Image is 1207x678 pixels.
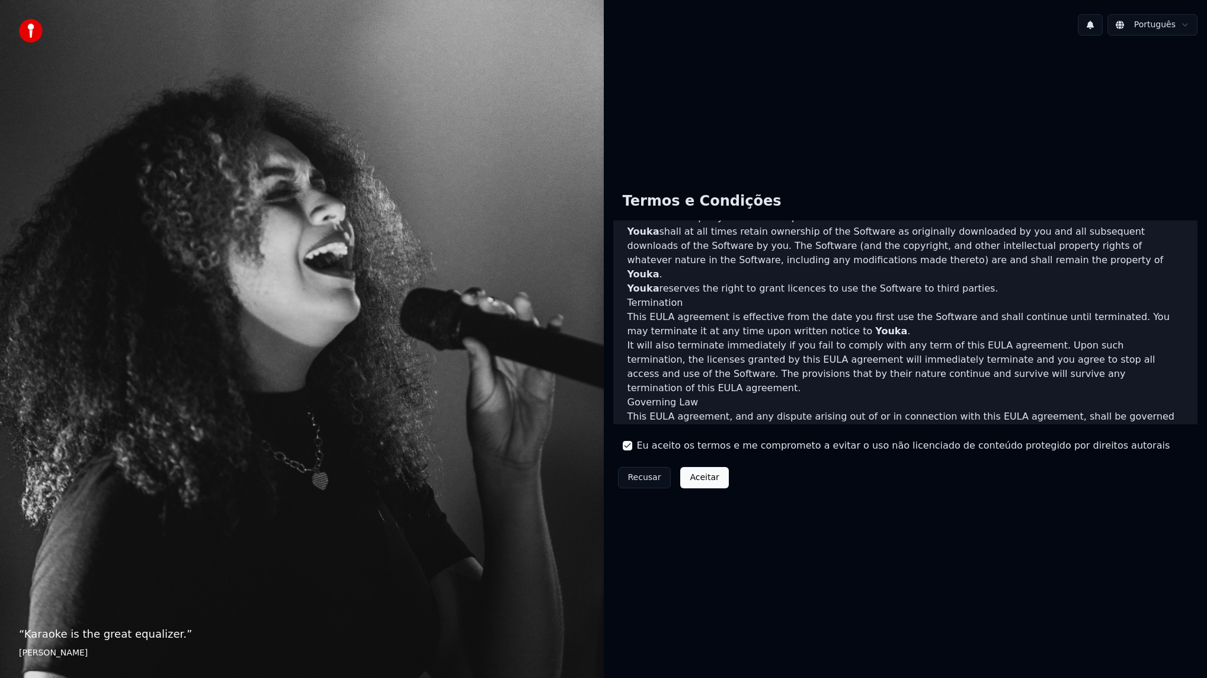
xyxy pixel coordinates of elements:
[618,467,671,488] button: Recusar
[627,410,1184,438] p: This EULA agreement, and any dispute arising out of or in connection with this EULA agreement, sh...
[627,338,1184,395] p: It will also terminate immediately if you fail to comply with any term of this EULA agreement. Up...
[627,226,659,237] span: Youka
[680,467,728,488] button: Aceitar
[627,268,659,280] span: Youka
[19,626,585,642] p: “ Karaoke is the great equalizer. ”
[627,225,1184,282] p: shall at all times retain ownership of the Software as originally downloaded by you and all subse...
[627,296,1184,310] h3: Termination
[627,310,1184,338] p: This EULA agreement is effective from the date you first use the Software and shall continue unti...
[19,647,585,659] footer: [PERSON_NAME]
[637,439,1170,453] label: Eu aceito os termos e me comprometo a evitar o uso não licenciado de conteúdo protegido por direi...
[627,395,1184,410] h3: Governing Law
[627,282,1184,296] p: reserves the right to grant licences to use the Software to third parties.
[19,19,43,43] img: youka
[627,283,659,294] span: Youka
[613,183,791,220] div: Termos e Condições
[875,325,907,337] span: Youka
